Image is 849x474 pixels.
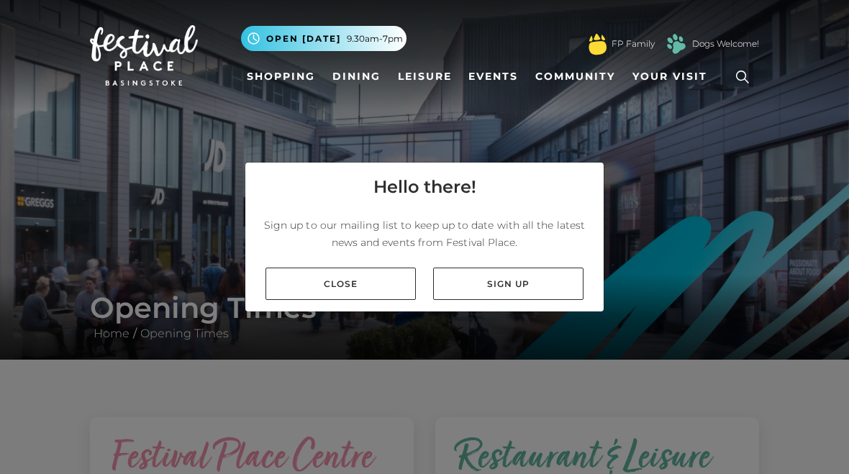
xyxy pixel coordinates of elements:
a: Sign up [433,268,584,300]
span: Your Visit [632,69,707,84]
img: Festival Place Logo [90,25,198,86]
a: Close [265,268,416,300]
span: 9.30am-7pm [347,32,403,45]
button: Open [DATE] 9.30am-7pm [241,26,407,51]
a: Dining [327,63,386,90]
a: FP Family [612,37,655,50]
span: Open [DATE] [266,32,341,45]
h4: Hello there! [373,174,476,200]
a: Dogs Welcome! [692,37,759,50]
a: Leisure [392,63,458,90]
a: Community [530,63,621,90]
a: Shopping [241,63,321,90]
p: Sign up to our mailing list to keep up to date with all the latest news and events from Festival ... [257,217,592,251]
a: Your Visit [627,63,720,90]
a: Events [463,63,524,90]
